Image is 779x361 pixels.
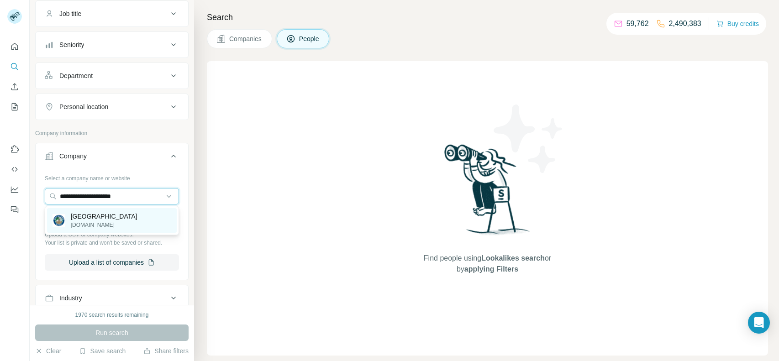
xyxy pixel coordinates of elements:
[36,34,188,56] button: Seniority
[45,239,179,247] p: Your list is private and won't be saved or shared.
[36,96,188,118] button: Personal location
[7,58,22,75] button: Search
[716,17,759,30] button: Buy credits
[36,145,188,171] button: Company
[464,265,518,273] span: applying Filters
[7,141,22,157] button: Use Surfe on LinkedIn
[59,40,84,49] div: Seniority
[299,34,320,43] span: People
[7,38,22,55] button: Quick start
[7,161,22,178] button: Use Surfe API
[414,253,560,275] span: Find people using or by
[7,201,22,218] button: Feedback
[488,98,570,180] img: Surfe Illustration - Stars
[35,129,189,137] p: Company information
[59,293,82,303] div: Industry
[45,254,179,271] button: Upload a list of companies
[207,11,768,24] h4: Search
[36,3,188,25] button: Job title
[481,254,545,262] span: Lookalikes search
[626,18,649,29] p: 59,762
[59,9,81,18] div: Job title
[59,71,93,80] div: Department
[59,102,108,111] div: Personal location
[59,152,87,161] div: Company
[75,311,149,319] div: 1970 search results remaining
[35,346,61,356] button: Clear
[7,181,22,198] button: Dashboard
[229,34,263,43] span: Companies
[7,78,22,95] button: Enrich CSV
[36,65,188,87] button: Department
[36,287,188,309] button: Industry
[143,346,189,356] button: Share filters
[53,214,65,227] img: Good Shepherd School
[71,221,137,229] p: [DOMAIN_NAME]
[440,142,535,244] img: Surfe Illustration - Woman searching with binoculars
[7,99,22,115] button: My lists
[45,171,179,183] div: Select a company name or website
[669,18,701,29] p: 2,490,383
[71,212,137,221] p: [GEOGRAPHIC_DATA]
[748,312,770,334] div: Open Intercom Messenger
[79,346,126,356] button: Save search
